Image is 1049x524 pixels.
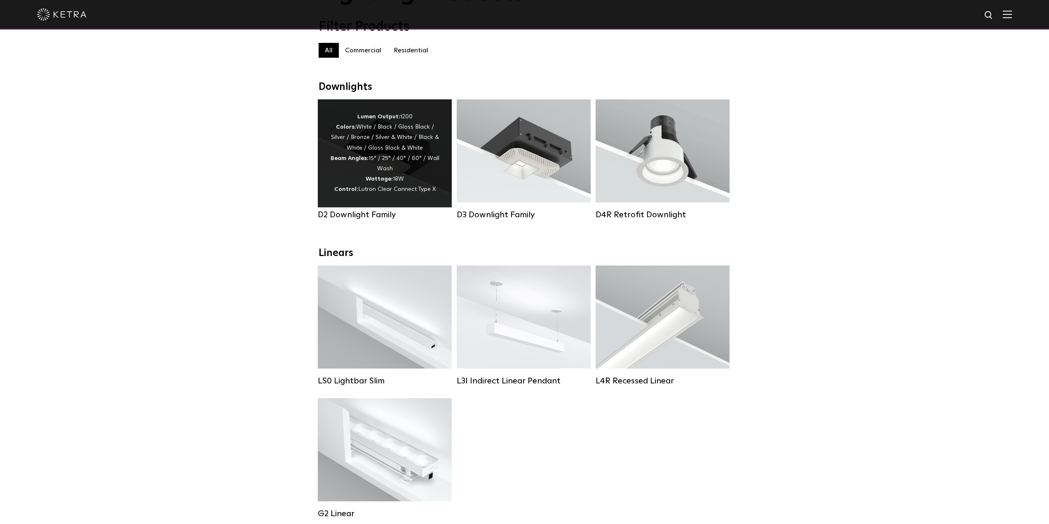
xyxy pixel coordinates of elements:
[319,43,339,58] label: All
[357,114,400,120] strong: Lumen Output:
[1003,10,1012,18] img: Hamburger%20Nav.svg
[334,186,358,192] strong: Control:
[318,99,452,220] a: D2 Downlight Family Lumen Output:1200Colors:White / Black / Gloss Black / Silver / Bronze / Silve...
[457,266,591,386] a: L3I Indirect Linear Pendant Lumen Output:400 / 600 / 800 / 1000Housing Colors:White / BlackContro...
[457,210,591,220] div: D3 Downlight Family
[318,376,452,386] div: LS0 Lightbar Slim
[596,210,730,220] div: D4R Retrofit Downlight
[336,124,356,130] strong: Colors:
[319,81,731,93] div: Downlights
[318,398,452,519] a: G2 Linear Lumen Output:400 / 700 / 1000Colors:WhiteBeam Angles:Flood / [GEOGRAPHIC_DATA] / Narrow...
[319,247,731,259] div: Linears
[318,210,452,220] div: D2 Downlight Family
[330,112,439,195] div: 1200 White / Black / Gloss Black / Silver / Bronze / Silver & White / Black & White / Gloss Black...
[596,376,730,386] div: L4R Recessed Linear
[37,8,87,21] img: ketra-logo-2019-white
[596,266,730,386] a: L4R Recessed Linear Lumen Output:400 / 600 / 800 / 1000Colors:White / BlackControl:Lutron Clear C...
[318,509,452,519] div: G2 Linear
[984,10,994,21] img: search icon
[457,99,591,220] a: D3 Downlight Family Lumen Output:700 / 900 / 1100Colors:White / Black / Silver / Bronze / Paintab...
[457,376,591,386] div: L3I Indirect Linear Pendant
[339,43,387,58] label: Commercial
[596,99,730,220] a: D4R Retrofit Downlight Lumen Output:800Colors:White / BlackBeam Angles:15° / 25° / 40° / 60°Watta...
[318,266,452,386] a: LS0 Lightbar Slim Lumen Output:200 / 350Colors:White / BlackControl:X96 Controller
[366,176,393,182] strong: Wattage:
[387,43,434,58] label: Residential
[358,186,436,192] span: Lutron Clear Connect Type X
[331,155,368,161] strong: Beam Angles:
